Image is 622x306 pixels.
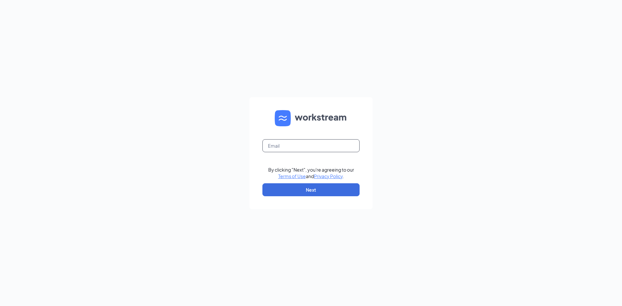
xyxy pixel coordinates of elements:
[275,110,347,126] img: WS logo and Workstream text
[314,173,343,179] a: Privacy Policy
[268,166,354,179] div: By clicking "Next", you're agreeing to our and .
[278,173,306,179] a: Terms of Use
[262,139,360,152] input: Email
[262,183,360,196] button: Next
